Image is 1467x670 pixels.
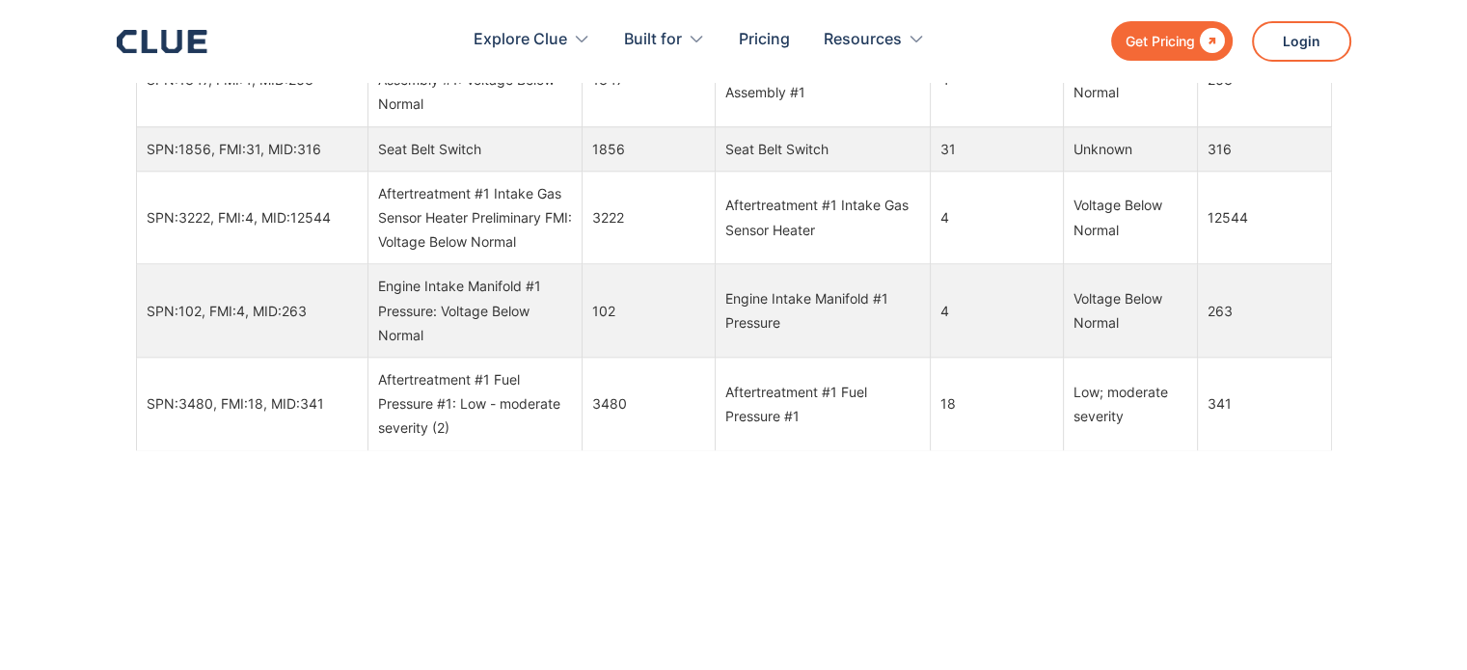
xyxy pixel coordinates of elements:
td: SPN:1856, FMI:31, MID:316 [136,126,367,171]
div: Aftertreatment #1 Intake Gas Sensor Heater [725,193,919,241]
div: Voltage Below Normal [1073,193,1188,241]
div: Aftertreatment #1 Fuel Pressure #1: Low - moderate severity (2) [378,367,572,441]
td: 341 [1198,357,1331,450]
div: Low; moderate severity [1073,380,1188,428]
div: Get Pricing [1126,29,1195,53]
td: 3480 [583,357,716,450]
td: Unknown [1063,126,1198,171]
div: Resources [824,10,925,70]
td: 1856 [583,126,716,171]
td: 4 [930,171,1063,264]
div: Engine Intake Manifold #1 Pressure [725,286,919,335]
td: SPN:3480, FMI:18, MID:341 [136,357,367,450]
td: 316 [1198,126,1331,171]
td: 18 [930,357,1063,450]
a: Pricing [739,10,790,70]
td: 263 [1198,264,1331,358]
div:  [1195,29,1225,53]
div: Voltage Below Normal [1073,286,1188,335]
div: Built for [624,10,682,70]
td: 102 [583,264,716,358]
div: Aftertreatment #1 Intake Gas Sensor Heater Preliminary FMI: Voltage Below Normal [378,181,572,255]
a: Login [1252,21,1351,62]
td: 4 [930,264,1063,358]
div: Aftertreatment #1 Fuel Pressure #1 [725,380,919,428]
td: 3222 [583,171,716,264]
td: 31 [930,126,1063,171]
td: Seat Belt Switch [367,126,582,171]
div: Resources [824,10,902,70]
div: Engine Intake Manifold #1 Pressure: Voltage Below Normal [378,274,572,347]
td: SPN:3222, FMI:4, MID:12544 [136,171,367,264]
td: Seat Belt Switch [716,126,930,171]
div: Explore Clue [474,10,567,70]
div: Explore Clue [474,10,590,70]
td: SPN:102, FMI:4, MID:263 [136,264,367,358]
div: Built for [624,10,705,70]
td: 12544 [1198,171,1331,264]
a: Get Pricing [1111,21,1233,61]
